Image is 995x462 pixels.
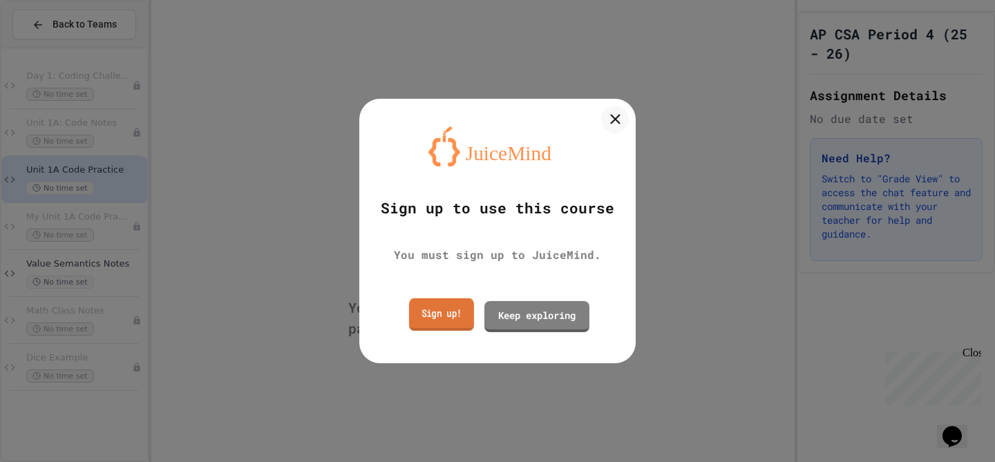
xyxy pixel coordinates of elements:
a: Sign up! [409,298,474,331]
a: Keep exploring [484,301,589,332]
div: Sign up to use this course [381,198,614,220]
div: Chat with us now!Close [6,6,95,88]
img: logo-orange.svg [428,126,567,166]
div: You must sign up to JuiceMind. [394,247,601,263]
